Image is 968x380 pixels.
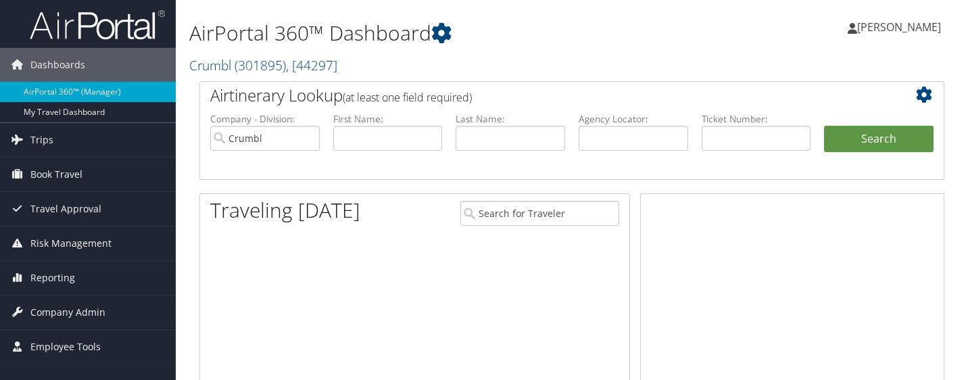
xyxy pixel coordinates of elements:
span: ( 301895 ) [235,56,286,74]
span: [PERSON_NAME] [857,20,941,34]
span: (at least one field required) [343,90,472,105]
label: First Name: [333,112,443,126]
h1: Traveling [DATE] [210,196,360,224]
h2: Airtinerary Lookup [210,84,871,107]
label: Last Name: [456,112,565,126]
span: Book Travel [30,158,82,191]
label: Ticket Number: [702,112,811,126]
span: Employee Tools [30,330,101,364]
span: Trips [30,123,53,157]
span: Company Admin [30,295,105,329]
span: Dashboards [30,48,85,82]
input: Search for Traveler [460,201,619,226]
img: airportal-logo.png [30,9,165,41]
span: Travel Approval [30,192,101,226]
label: Company - Division: [210,112,320,126]
h1: AirPortal 360™ Dashboard [189,19,700,47]
label: Agency Locator: [579,112,688,126]
a: [PERSON_NAME] [848,7,954,47]
span: Reporting [30,261,75,295]
button: Search [824,126,934,153]
span: Risk Management [30,227,112,260]
span: , [ 44297 ] [286,56,337,74]
a: Crumbl [189,56,337,74]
